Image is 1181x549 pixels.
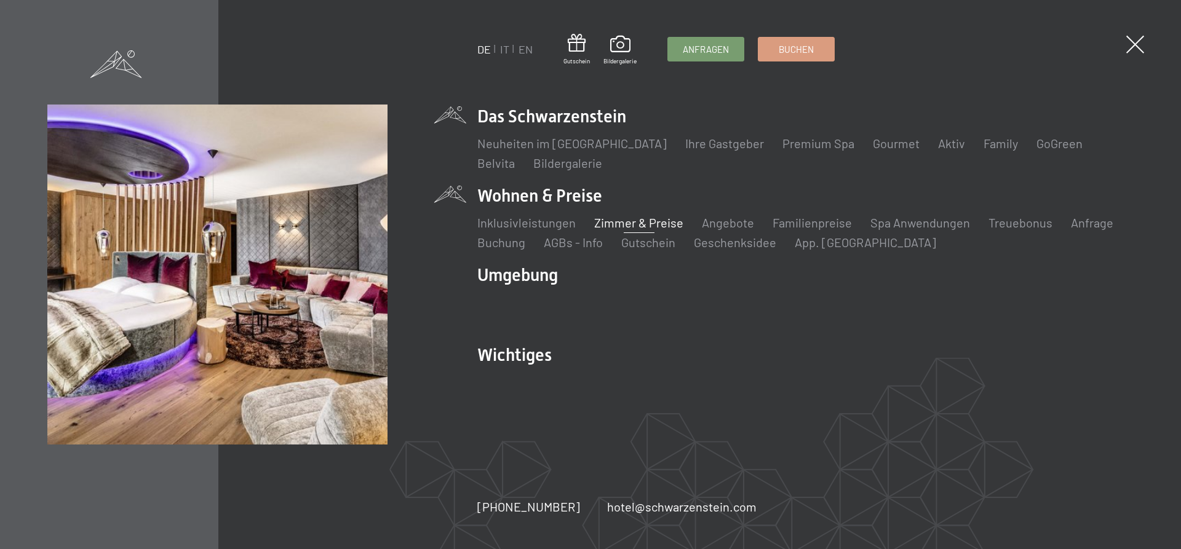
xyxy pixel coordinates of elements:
[988,215,1052,230] a: Treuebonus
[702,215,754,230] a: Angebote
[1071,215,1113,230] a: Anfrage
[621,235,675,250] a: Gutschein
[594,215,683,230] a: Zimmer & Preise
[773,215,852,230] a: Familienpreise
[795,235,936,250] a: App. [GEOGRAPHIC_DATA]
[477,156,515,170] a: Belvita
[544,235,603,250] a: AGBs - Info
[694,235,776,250] a: Geschenksidee
[668,38,744,61] a: Anfragen
[873,136,920,151] a: Gourmet
[477,136,667,151] a: Neuheiten im [GEOGRAPHIC_DATA]
[603,57,637,65] span: Bildergalerie
[779,43,814,56] span: Buchen
[782,136,854,151] a: Premium Spa
[758,38,834,61] a: Buchen
[683,43,729,56] span: Anfragen
[1036,136,1083,151] a: GoGreen
[685,136,764,151] a: Ihre Gastgeber
[477,235,525,250] a: Buchung
[603,36,637,65] a: Bildergalerie
[477,498,580,515] a: [PHONE_NUMBER]
[477,499,580,514] span: [PHONE_NUMBER]
[477,215,576,230] a: Inklusivleistungen
[533,156,602,170] a: Bildergalerie
[563,57,590,65] span: Gutschein
[984,136,1018,151] a: Family
[938,136,965,151] a: Aktiv
[870,215,970,230] a: Spa Anwendungen
[519,42,533,56] a: EN
[607,498,757,515] a: hotel@schwarzenstein.com
[500,42,509,56] a: IT
[563,34,590,65] a: Gutschein
[477,42,491,56] a: DE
